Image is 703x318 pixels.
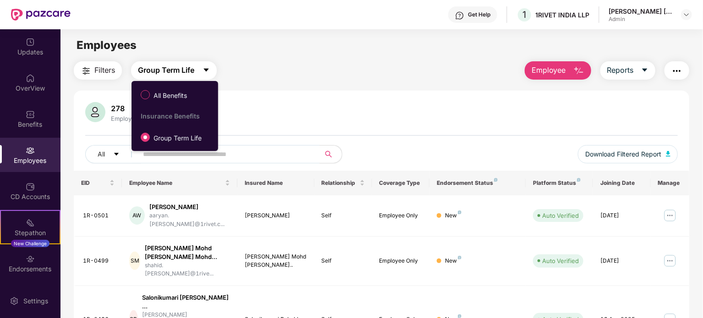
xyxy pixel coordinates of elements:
th: Relationship [314,171,372,195]
div: 1RIVET INDIA LLP [535,11,589,19]
th: Employee Name [122,171,237,195]
span: EID [81,179,108,187]
img: svg+xml;base64,PHN2ZyB4bWxucz0iaHR0cDovL3d3dy53My5vcmcvMjAwMC9zdmciIHhtbG5zOnhsaW5rPSJodHRwOi8vd3... [85,102,105,122]
div: Stepathon [1,228,60,237]
div: Auto Verified [542,211,579,220]
img: svg+xml;base64,PHN2ZyBpZD0iQmVuZWZpdHMiIHhtbG5zPSJodHRwOi8vd3d3LnczLm9yZy8yMDAwL3N2ZyIgd2lkdGg9Ij... [26,110,35,119]
div: [PERSON_NAME] [149,203,230,211]
span: 1 [523,9,527,20]
div: Self [322,211,365,220]
span: Download Filtered Report [585,149,661,159]
span: Reports [607,65,634,76]
img: svg+xml;base64,PHN2ZyBpZD0iVXBkYXRlZCIgeG1sbnM9Imh0dHA6Ly93d3cudzMub3JnLzIwMDAvc3ZnIiB3aWR0aD0iMj... [26,38,35,47]
div: Employees [109,115,144,122]
div: 1R-0501 [83,211,115,220]
div: [PERSON_NAME] [PERSON_NAME] [609,7,673,16]
span: caret-down [203,66,210,75]
div: New [445,211,461,220]
button: Group Term Lifecaret-down [131,61,217,80]
div: SM [129,252,140,270]
span: All [98,149,105,159]
img: New Pazcare Logo [11,9,71,21]
div: Admin [609,16,673,23]
div: Auto Verified [542,256,579,265]
img: manageButton [663,253,677,268]
div: shahid.[PERSON_NAME]@1rive... [145,261,230,279]
span: search [319,151,337,158]
div: 1R-0499 [83,257,115,265]
span: Group Term Life [138,65,194,76]
div: Platform Status [533,179,586,187]
img: svg+xml;base64,PHN2ZyBpZD0iSGVscC0zMngzMiIgeG1sbnM9Imh0dHA6Ly93d3cudzMub3JnLzIwMDAvc3ZnIiB3aWR0aD... [455,11,464,20]
img: svg+xml;base64,PHN2ZyB4bWxucz0iaHR0cDovL3d3dy53My5vcmcvMjAwMC9zdmciIHdpZHRoPSIyMSIgaGVpZ2h0PSIyMC... [26,218,35,227]
div: Salonikumari [PERSON_NAME] ... [143,293,230,311]
button: Employee [525,61,591,80]
th: Insured Name [237,171,314,195]
img: svg+xml;base64,PHN2ZyB4bWxucz0iaHR0cDovL3d3dy53My5vcmcvMjAwMC9zdmciIHdpZHRoPSI4IiBoZWlnaHQ9IjgiIH... [577,178,581,182]
span: Filters [94,65,115,76]
button: Filters [74,61,122,80]
img: svg+xml;base64,PHN2ZyBpZD0iU2V0dGluZy0yMHgyMCIgeG1sbnM9Imh0dHA6Ly93d3cudzMub3JnLzIwMDAvc3ZnIiB3aW... [10,296,19,306]
span: caret-down [113,151,120,158]
button: search [319,145,342,163]
img: svg+xml;base64,PHN2ZyB4bWxucz0iaHR0cDovL3d3dy53My5vcmcvMjAwMC9zdmciIHdpZHRoPSI4IiBoZWlnaHQ9IjgiIH... [458,314,461,318]
th: Joining Date [593,171,651,195]
div: New [445,257,461,265]
span: Relationship [322,179,358,187]
img: svg+xml;base64,PHN2ZyB4bWxucz0iaHR0cDovL3d3dy53My5vcmcvMjAwMC9zdmciIHdpZHRoPSI4IiBoZWlnaHQ9IjgiIH... [458,210,461,214]
div: Self [322,257,365,265]
th: Coverage Type [372,171,430,195]
button: Reportscaret-down [600,61,655,80]
span: Employee Name [129,179,223,187]
img: svg+xml;base64,PHN2ZyBpZD0iQ0RfQWNjb3VudHMiIGRhdGEtbmFtZT0iQ0QgQWNjb3VudHMiIHhtbG5zPSJodHRwOi8vd3... [26,182,35,191]
div: New Challenge [11,240,49,247]
img: svg+xml;base64,PHN2ZyB4bWxucz0iaHR0cDovL3d3dy53My5vcmcvMjAwMC9zdmciIHdpZHRoPSI4IiBoZWlnaHQ9IjgiIH... [494,178,498,182]
img: svg+xml;base64,PHN2ZyB4bWxucz0iaHR0cDovL3d3dy53My5vcmcvMjAwMC9zdmciIHdpZHRoPSI4IiBoZWlnaHQ9IjgiIH... [458,256,461,259]
div: aaryan.[PERSON_NAME]@1rivet.c... [149,211,230,229]
th: EID [74,171,122,195]
div: [PERSON_NAME] Mohd [PERSON_NAME] Mohd... [145,244,230,261]
img: svg+xml;base64,PHN2ZyBpZD0iSG9tZSIgeG1sbnM9Imh0dHA6Ly93d3cudzMub3JnLzIwMDAvc3ZnIiB3aWR0aD0iMjAiIG... [26,74,35,83]
img: svg+xml;base64,PHN2ZyB4bWxucz0iaHR0cDovL3d3dy53My5vcmcvMjAwMC9zdmciIHhtbG5zOnhsaW5rPSJodHRwOi8vd3... [573,65,584,76]
span: Employee [532,65,566,76]
img: svg+xml;base64,PHN2ZyBpZD0iRHJvcGRvd24tMzJ4MzIiIHhtbG5zPSJodHRwOi8vd3d3LnczLm9yZy8yMDAwL3N2ZyIgd2... [683,11,690,18]
div: Settings [21,296,51,306]
th: Manage [651,171,689,195]
button: Allcaret-down [85,145,141,163]
div: 278 [109,104,144,113]
span: caret-down [641,66,648,75]
div: [PERSON_NAME] Mohd [PERSON_NAME].. [245,253,307,270]
div: [DATE] [600,211,643,220]
div: Insurance Benefits [141,112,218,120]
span: Group Term Life [150,133,205,143]
img: svg+xml;base64,PHN2ZyBpZD0iRW5kb3JzZW1lbnRzIiB4bWxucz0iaHR0cDovL3d3dy53My5vcmcvMjAwMC9zdmciIHdpZH... [26,254,35,264]
img: svg+xml;base64,PHN2ZyB4bWxucz0iaHR0cDovL3d3dy53My5vcmcvMjAwMC9zdmciIHdpZHRoPSIyNCIgaGVpZ2h0PSIyNC... [671,65,682,76]
div: Endorsement Status [437,179,518,187]
div: Employee Only [379,211,423,220]
img: svg+xml;base64,PHN2ZyB4bWxucz0iaHR0cDovL3d3dy53My5vcmcvMjAwMC9zdmciIHdpZHRoPSIyNCIgaGVpZ2h0PSIyNC... [81,65,92,76]
span: All Benefits [150,91,191,101]
div: [DATE] [600,257,643,265]
div: Get Help [468,11,490,18]
div: [PERSON_NAME] [245,211,307,220]
img: manageButton [663,208,677,223]
img: svg+xml;base64,PHN2ZyBpZD0iRW1wbG95ZWVzIiB4bWxucz0iaHR0cDovL3d3dy53My5vcmcvMjAwMC9zdmciIHdpZHRoPS... [26,146,35,155]
div: AW [129,206,145,225]
button: Download Filtered Report [578,145,678,163]
img: svg+xml;base64,PHN2ZyB4bWxucz0iaHR0cDovL3d3dy53My5vcmcvMjAwMC9zdmciIHhtbG5zOnhsaW5rPSJodHRwOi8vd3... [666,151,670,156]
div: Employee Only [379,257,423,265]
span: Employees [77,38,137,52]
